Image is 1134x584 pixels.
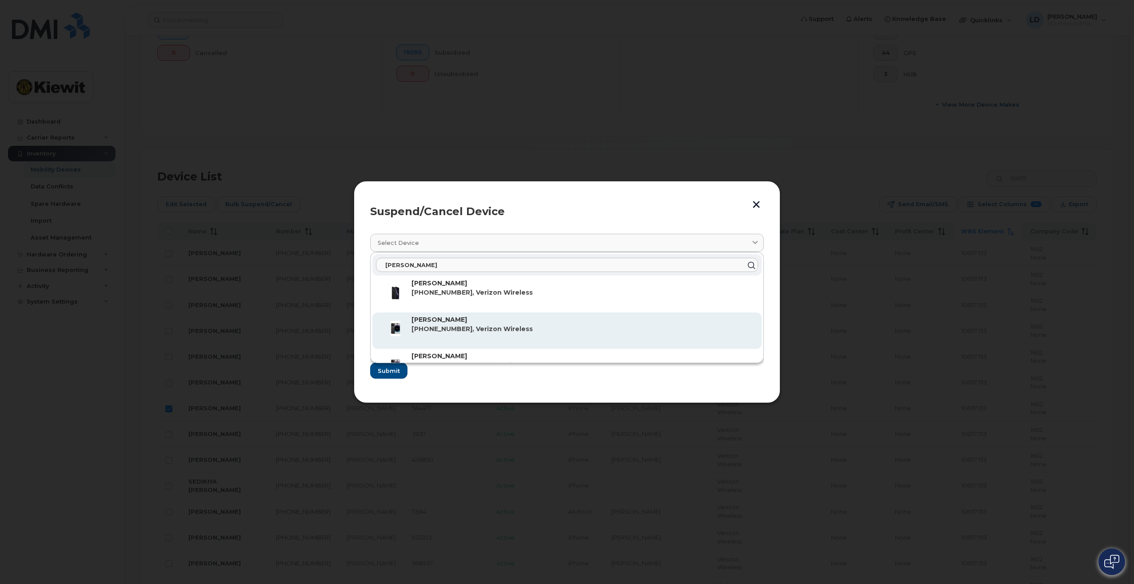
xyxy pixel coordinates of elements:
img: Open chat [1104,555,1119,569]
span: Select device [378,239,419,247]
button: Submit [370,363,407,379]
img: image20231002-3703462-njx0qo.jpeg [387,320,404,337]
div: Suspend/Cancel Device [370,206,764,217]
input: Enter name or device number [376,258,758,272]
a: Select device [370,234,764,252]
span: [PHONE_NUMBER], Verizon Wireless [411,288,533,296]
img: image20231002-3703462-njx0qo.jpeg [387,356,404,374]
div: [PERSON_NAME][PHONE_NUMBER], Verizon Wireless [372,312,762,349]
strong: [PERSON_NAME] [411,352,467,360]
strong: [PERSON_NAME] [411,279,467,287]
span: [PHONE_NUMBER], Verizon Wireless [411,361,533,369]
span: [PHONE_NUMBER], Verizon Wireless [411,325,533,333]
div: [PERSON_NAME][PHONE_NUMBER], Verizon Wireless [372,349,762,385]
span: Submit [378,367,400,375]
img: image20231002-3703462-1qb80zy.jpeg [387,283,404,301]
div: [PERSON_NAME][PHONE_NUMBER], Verizon Wireless [372,276,762,312]
strong: [PERSON_NAME] [411,316,467,324]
